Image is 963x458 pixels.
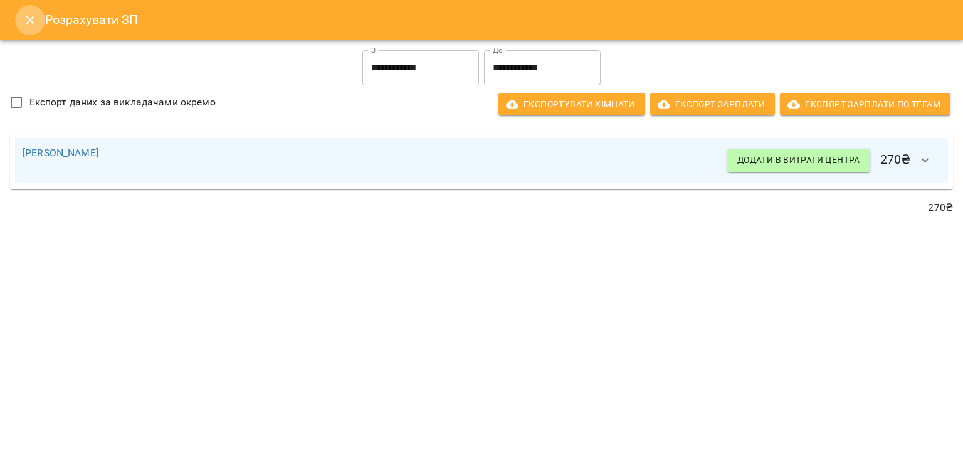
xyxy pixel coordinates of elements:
[29,95,216,110] span: Експорт даних за викладачами окремо
[10,200,953,215] p: 270 ₴
[727,149,870,171] button: Додати в витрати центра
[727,146,940,176] h6: 270 ₴
[45,10,948,29] h6: Розрахувати ЗП
[650,93,775,115] button: Експорт Зарплати
[737,152,860,168] span: Додати в витрати центра
[15,5,45,35] button: Close
[780,93,950,115] button: Експорт Зарплати по тегам
[23,147,98,159] a: [PERSON_NAME]
[508,97,635,112] span: Експортувати кімнати
[498,93,645,115] button: Експортувати кімнати
[660,97,765,112] span: Експорт Зарплати
[790,97,940,112] span: Експорт Зарплати по тегам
